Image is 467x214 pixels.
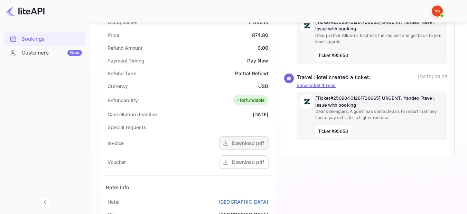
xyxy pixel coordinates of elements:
span: Ticket #95650 [315,50,351,61]
div: Voucher [108,158,126,166]
div: Cancellation deadline [108,111,157,118]
div: Hotel Info [106,184,130,191]
img: LiteAPI logo [6,6,45,17]
img: AwvSTEc2VUhQAAAAAElFTkSuQmCC [300,95,314,109]
button: Collapse navigation [39,196,51,208]
p: Dear colleagues, A guest has contacted us to report that they had to pay extra for a higher room ca [315,108,444,121]
div: Travel Hotel created a ticket. [297,74,371,81]
p: View ticket thread [297,82,448,89]
div: Pay Now [247,57,268,64]
div: Refund Amount [108,44,142,51]
a: CustomersNew [4,46,85,59]
div: Download pdf [232,158,264,166]
div: CustomersNew [4,46,85,60]
div: Special requests [108,124,146,131]
div: USD [258,82,268,90]
p: [DATE] 06:26 [418,74,447,81]
div: 0.00 [258,44,269,51]
div: Payment Timing [108,57,144,64]
a: [GEOGRAPHIC_DATA] [218,198,269,205]
img: Yandex Support [432,6,443,17]
div: New [67,50,82,56]
div: Currency [108,82,128,90]
div: Price [108,31,119,39]
div: Refundability [108,97,138,104]
p: [Ticket#25090401261729665] URGENT. Yandex Ttavel. Issue with booking [315,19,444,32]
span: Ticket #95650 [315,126,351,137]
a: Bookings [4,32,85,45]
p: [Ticket#25090401261729665] URGENT. Yandex Ttavel. Issue with booking [315,95,444,108]
div: Customers [21,49,82,57]
div: Download pdf [232,139,264,147]
div: Bookings [21,35,82,43]
img: AwvSTEc2VUhQAAAAAElFTkSuQmCC [300,19,314,33]
div: Hotel [108,198,120,205]
div: Bookings [4,32,85,46]
div: Refund Type [108,70,136,77]
div: [DATE] [253,111,269,118]
div: Refundable [235,97,265,104]
div: 874.80 [252,31,269,39]
div: Partial Refund [235,70,268,77]
div: Invoice [108,139,124,147]
p: Dear partner Allow us to check the request and get back to you kind regards [315,32,444,45]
